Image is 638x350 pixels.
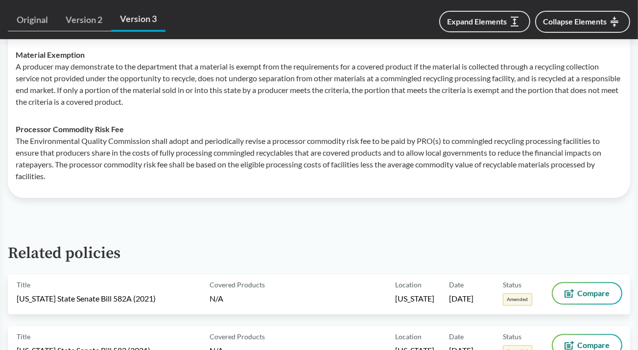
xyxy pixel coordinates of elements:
button: Compare [553,283,621,303]
span: Status [503,331,521,342]
span: Compare [577,341,610,349]
span: Amended [503,293,532,305]
strong: Processor Commodity Risk Fee [16,124,124,134]
h2: Related policies [8,221,630,262]
strong: Material Exemption [16,50,85,59]
span: Location [395,331,422,342]
span: Date [449,331,464,342]
span: [US_STATE] [395,293,434,304]
span: Date [449,280,464,290]
span: N/A [210,294,224,303]
button: Collapse Elements [535,11,630,33]
a: Version 3 [111,8,165,32]
span: [US_STATE] State Senate Bill 582A (2021) [17,293,156,304]
span: Status [503,280,521,290]
span: Title [17,280,30,290]
span: Title [17,331,30,342]
p: A producer may demonstrate to the department that a material is exempt from the requirements for ... [16,61,622,108]
span: Location [395,280,422,290]
button: Expand Elements [439,11,530,32]
span: Compare [577,289,610,297]
a: Version 2 [57,9,111,31]
span: [DATE] [449,293,473,304]
a: Original [8,9,57,31]
p: The Environmental Quality Commission shall adopt and periodically revise a processor commodity ri... [16,135,622,182]
span: Covered Products [210,280,265,290]
span: Covered Products [210,331,265,342]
